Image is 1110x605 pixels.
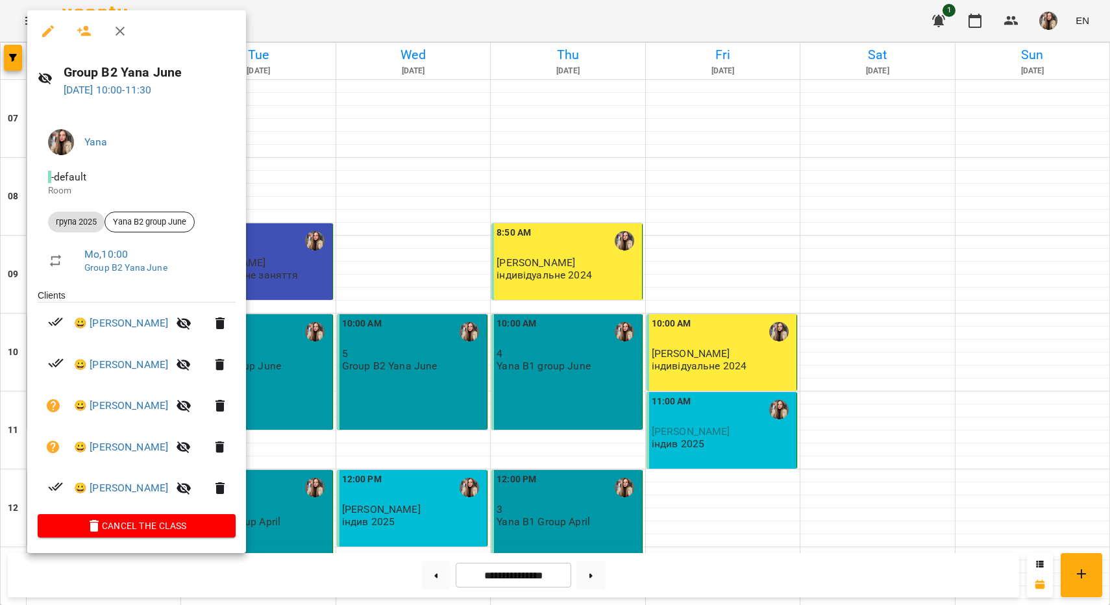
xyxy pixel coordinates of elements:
[64,62,236,82] h6: Group B2 Yana June
[38,390,69,421] button: Unpaid. Bill the attendance?
[84,262,167,273] a: Group B2 Yana June
[74,398,168,414] a: 😀 [PERSON_NAME]
[105,212,195,232] div: Yana B2 group June
[38,432,69,463] button: Unpaid. Bill the attendance?
[48,518,225,534] span: Cancel the class
[48,216,105,228] span: група 2025
[48,184,225,197] p: Room
[48,171,89,183] span: - default
[105,216,194,228] span: Yana B2 group June
[64,84,152,96] a: [DATE] 10:00-11:30
[84,248,128,260] a: Mo , 10:00
[74,315,168,331] a: 😀 [PERSON_NAME]
[74,357,168,373] a: 😀 [PERSON_NAME]
[74,480,168,496] a: 😀 [PERSON_NAME]
[48,479,64,495] svg: Paid
[48,129,74,155] img: ff8a976e702017e256ed5c6ae80139e5.jpg
[38,514,236,537] button: Cancel the class
[48,314,64,330] svg: Paid
[38,289,236,514] ul: Clients
[48,355,64,371] svg: Paid
[84,136,108,148] a: Yana
[74,439,168,455] a: 😀 [PERSON_NAME]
